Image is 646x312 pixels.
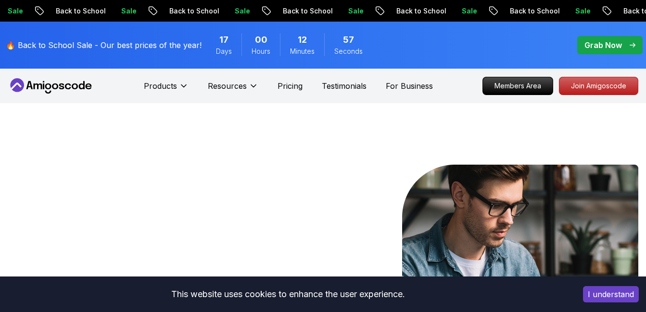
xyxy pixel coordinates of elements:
p: Sale [450,6,481,16]
a: For Business [386,80,433,92]
p: Products [144,80,177,92]
p: Resources [208,80,247,92]
span: 12 Minutes [298,33,307,47]
p: Back to School [44,6,109,16]
p: Join Amigoscode [559,77,638,95]
span: 57 Seconds [343,33,354,47]
span: Seconds [334,47,363,56]
span: Minutes [290,47,315,56]
button: Products [144,80,189,99]
p: Members Area [483,77,553,95]
button: Resources [208,80,258,99]
p: Sale [336,6,367,16]
p: Sale [563,6,594,16]
span: Days [216,47,232,56]
p: 🔥 Back to School Sale - Our best prices of the year! [6,39,202,51]
p: Back to School [384,6,450,16]
p: Sale [223,6,253,16]
a: Testimonials [322,80,367,92]
span: 17 Days [219,33,228,47]
p: Grab Now [584,39,622,51]
a: Join Amigoscode [559,77,638,95]
p: Back to School [157,6,223,16]
a: Pricing [278,80,303,92]
h1: Go From Learning to Hired: Master Java, Spring Boot & Cloud Skills That Get You the [8,165,262,303]
span: 0 Hours [255,33,267,47]
span: Hours [252,47,270,56]
a: Members Area [482,77,553,95]
p: Back to School [271,6,336,16]
p: Back to School [498,6,563,16]
p: Sale [109,6,140,16]
button: Accept cookies [583,286,639,302]
div: This website uses cookies to enhance the user experience. [7,284,569,305]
